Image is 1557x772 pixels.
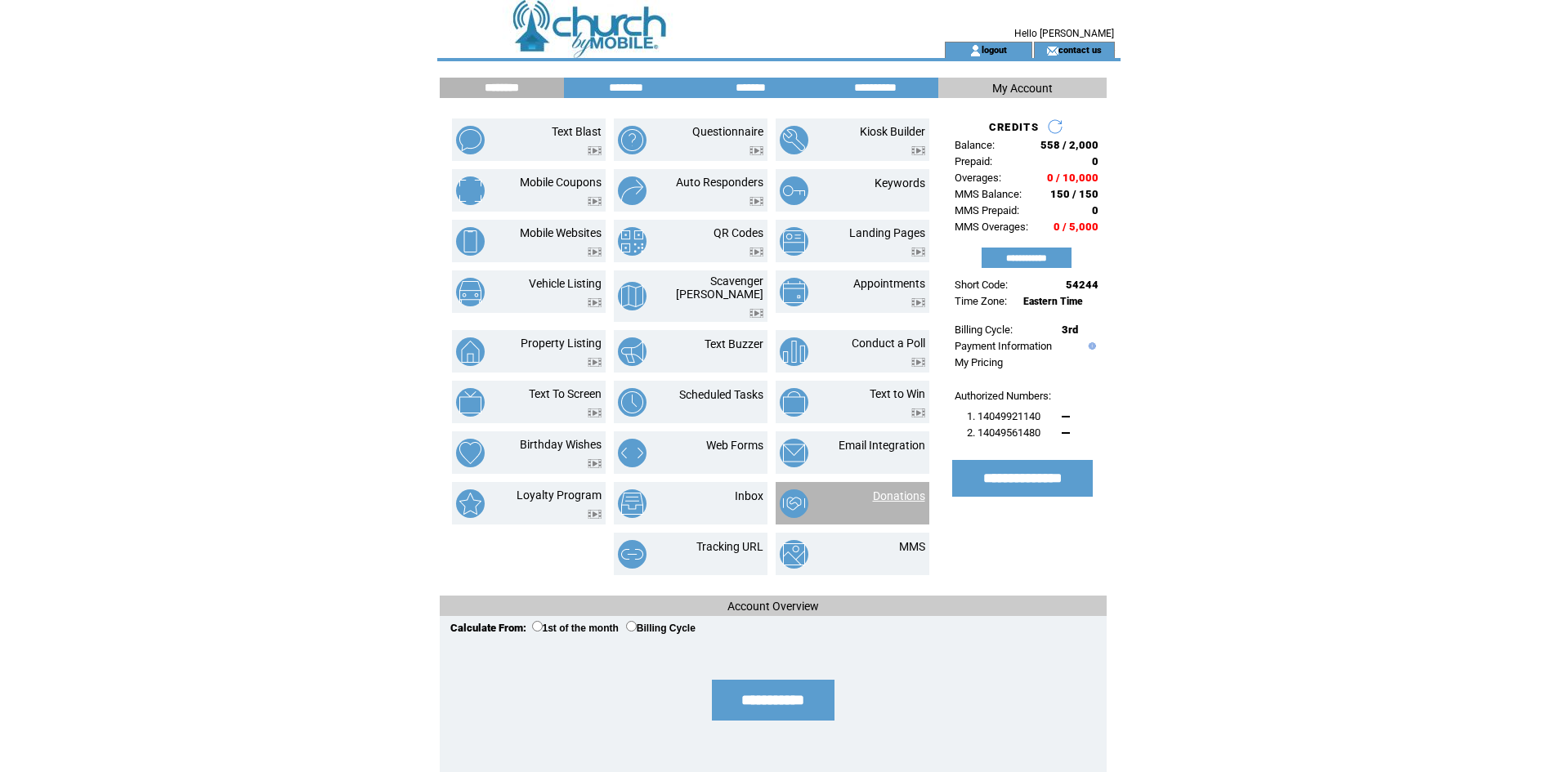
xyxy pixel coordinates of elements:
img: qr-codes.png [618,227,647,256]
a: Donations [873,489,925,502]
a: Questionnaire [692,125,763,138]
img: keywords.png [780,176,808,205]
span: Short Code: [955,279,1008,291]
img: mobile-websites.png [456,227,485,256]
a: Keywords [875,176,925,190]
span: 1. 14049921140 [967,410,1040,422]
img: text-buzzer.png [618,337,647,366]
a: contact us [1058,44,1102,55]
a: Text To Screen [529,387,602,400]
img: web-forms.png [618,439,647,467]
a: Mobile Coupons [520,176,602,189]
span: 54244 [1066,279,1098,291]
span: Authorized Numbers: [955,390,1051,402]
img: video.png [588,408,602,417]
img: kiosk-builder.png [780,126,808,154]
a: Scheduled Tasks [679,388,763,401]
a: MMS [899,540,925,553]
a: Email Integration [839,439,925,452]
a: Appointments [853,277,925,290]
span: Prepaid: [955,155,992,167]
img: loyalty-program.png [456,489,485,518]
img: donations.png [780,489,808,518]
a: Property Listing [521,337,602,350]
img: video.png [911,248,925,257]
img: help.gif [1085,342,1096,350]
img: property-listing.png [456,337,485,366]
a: Vehicle Listing [529,277,602,290]
img: video.png [749,197,763,206]
span: 0 [1092,204,1098,216]
img: landing-pages.png [780,227,808,256]
span: 558 / 2,000 [1040,139,1098,151]
a: Inbox [735,489,763,502]
img: conduct-a-poll.png [780,337,808,366]
img: scavenger-hunt.png [618,282,647,310]
a: Tracking URL [696,540,763,553]
img: mms.png [780,540,808,569]
img: video.png [588,248,602,257]
span: 2. 14049561480 [967,426,1040,439]
input: 1st of the month [532,621,543,631]
img: account_icon.gif [969,44,982,57]
span: MMS Prepaid: [955,204,1019,216]
a: Scavenger [PERSON_NAME] [676,274,763,301]
img: appointments.png [780,278,808,306]
img: mobile-coupons.png [456,176,485,205]
a: Web Forms [706,439,763,452]
span: CREDITS [989,121,1039,133]
a: Kiosk Builder [860,125,925,138]
a: Auto Responders [676,176,763,189]
img: birthday-wishes.png [456,439,485,467]
span: Overages: [955,172,1001,184]
a: My Pricing [955,356,1003,368]
span: 0 [1092,155,1098,167]
span: Time Zone: [955,295,1007,307]
a: logout [982,44,1007,55]
span: MMS Balance: [955,188,1022,200]
img: video.png [911,408,925,417]
span: 0 / 10,000 [1047,172,1098,184]
a: Text Buzzer [705,337,763,350]
a: Loyalty Program [517,489,602,502]
a: Landing Pages [849,226,925,239]
span: Hello [PERSON_NAME] [1014,28,1114,39]
input: Billing Cycle [626,621,637,631]
img: video.png [749,309,763,318]
span: Account Overview [727,600,819,613]
span: My Account [992,82,1053,95]
span: Balance: [955,139,995,151]
span: MMS Overages: [955,221,1028,233]
span: Billing Cycle: [955,324,1013,336]
img: video.png [588,146,602,155]
a: Payment Information [955,340,1052,352]
img: email-integration.png [780,439,808,467]
img: auto-responders.png [618,176,647,205]
img: questionnaire.png [618,126,647,154]
a: Conduct a Poll [852,337,925,350]
img: scheduled-tasks.png [618,388,647,417]
a: Mobile Websites [520,226,602,239]
img: video.png [588,197,602,206]
img: vehicle-listing.png [456,278,485,306]
img: text-to-screen.png [456,388,485,417]
img: inbox.png [618,489,647,518]
img: video.png [749,146,763,155]
img: video.png [588,510,602,519]
a: Birthday Wishes [520,438,602,451]
img: contact_us_icon.gif [1046,44,1058,57]
img: video.png [911,358,925,367]
label: Billing Cycle [626,623,696,634]
span: 0 / 5,000 [1054,221,1098,233]
img: video.png [588,459,602,468]
img: text-blast.png [456,126,485,154]
img: text-to-win.png [780,388,808,417]
img: video.png [749,248,763,257]
img: tracking-url.png [618,540,647,569]
label: 1st of the month [532,623,619,634]
img: video.png [911,146,925,155]
img: video.png [588,358,602,367]
img: video.png [588,298,602,307]
span: 3rd [1062,324,1078,336]
a: Text Blast [552,125,602,138]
